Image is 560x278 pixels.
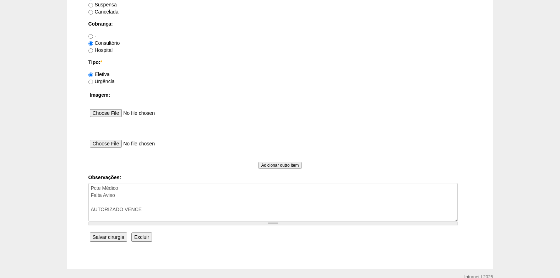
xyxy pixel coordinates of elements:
[88,20,472,27] label: Cobrança:
[88,47,113,53] label: Hospital
[88,59,472,66] label: Tipo:
[88,3,93,7] input: Suspensa
[88,34,93,39] input: -
[88,79,115,84] label: Urgência
[88,9,119,15] label: Cancelada
[88,40,120,46] label: Consultório
[88,33,97,39] label: -
[88,73,93,77] input: Eletiva
[259,162,302,169] input: Adicionar outro item
[88,71,110,77] label: Eletiva
[88,41,93,46] input: Consultório
[88,10,93,15] input: Cancelada
[88,80,93,84] input: Urgência
[88,183,458,222] textarea: Pcte Médico Falta Aviso
[88,2,117,7] label: Suspensa
[90,232,127,242] input: Salvar cirurgia
[100,59,102,65] span: Este campo é obrigatório.
[88,48,93,53] input: Hospital
[131,232,152,242] input: Excluir
[88,174,472,181] label: Observações:
[88,90,472,100] th: Imagem:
